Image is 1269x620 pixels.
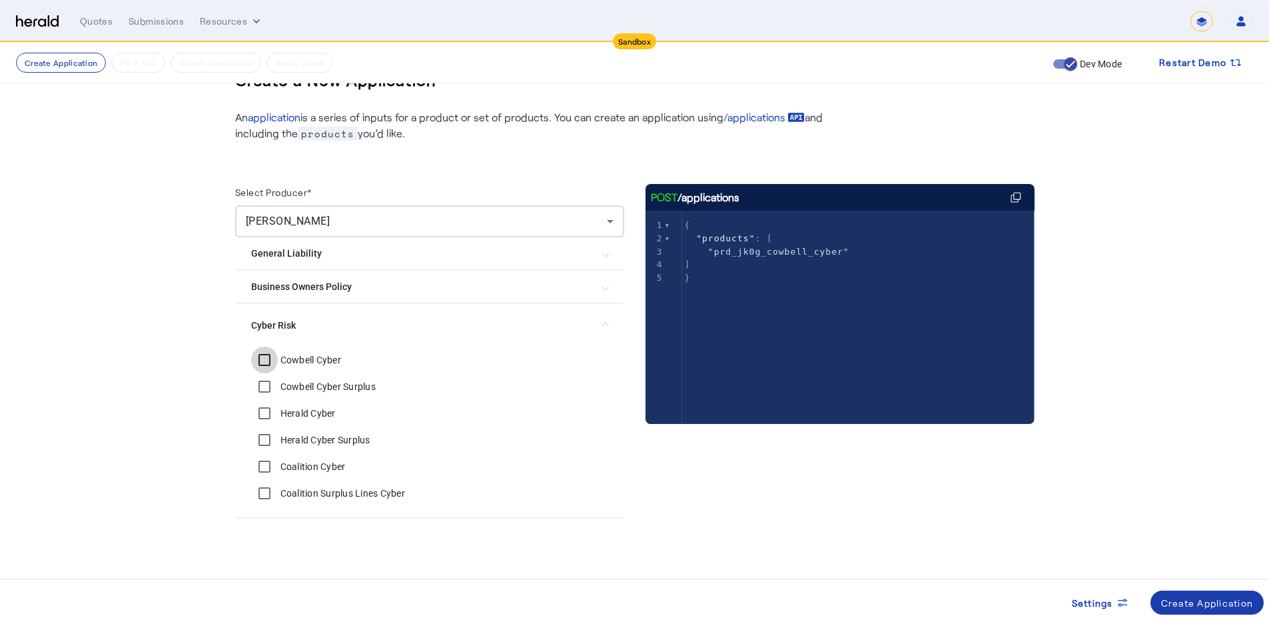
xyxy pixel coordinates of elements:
[645,258,665,271] div: 4
[278,433,370,447] label: Herald Cyber Surplus
[685,259,691,269] span: ]
[645,232,665,245] div: 2
[651,189,739,205] div: /applications
[1161,596,1254,610] div: Create Application
[200,15,263,28] button: Resources dropdown menu
[278,460,346,473] label: Coalition Cyber
[16,15,59,28] img: Herald Logo
[266,53,332,73] button: Get A Quote
[129,15,184,28] div: Submissions
[651,189,677,205] span: POST
[708,247,849,257] span: "prd_jk0g_cowbell_cyber"
[685,220,691,230] span: {
[1150,591,1264,615] button: Create Application
[80,15,113,28] div: Quotes
[171,53,261,73] button: Submit Application
[645,184,1035,397] herald-code-block: /applications
[645,245,665,259] div: 3
[251,319,592,333] mat-panel-title: Cyber Risk
[235,187,312,198] label: Select Producer*
[235,109,835,141] p: An is a series of inputs for a product or set of products. You can create an application using an...
[251,280,592,294] mat-panel-title: Business Owners Policy
[723,109,805,125] a: /applications
[278,380,376,393] label: Cowbell Cyber Surplus
[235,304,624,347] mat-expansion-panel-header: Cyber Risk
[1159,55,1226,71] span: Restart Demo
[111,53,165,73] button: Fill it Out
[696,233,755,243] span: "products"
[235,237,624,269] mat-expansion-panel-header: General Liability
[235,347,624,517] div: Cyber Risk
[298,127,358,141] span: products
[1148,51,1253,75] button: Restart Demo
[645,219,665,232] div: 1
[1061,591,1140,615] button: Settings
[246,215,330,227] span: [PERSON_NAME]
[16,53,106,73] button: Create Application
[685,273,691,283] span: }
[278,353,341,367] label: Cowbell Cyber
[278,407,336,420] label: Herald Cyber
[251,247,592,261] mat-panel-title: General Liability
[235,271,624,303] mat-expansion-panel-header: Business Owners Policy
[248,111,300,123] a: application
[1077,57,1122,71] label: Dev Mode
[645,271,665,285] div: 5
[1072,596,1113,610] span: Settings
[685,233,773,243] span: : [
[278,487,405,500] label: Coalition Surplus Lines Cyber
[613,33,656,49] div: Sandbox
